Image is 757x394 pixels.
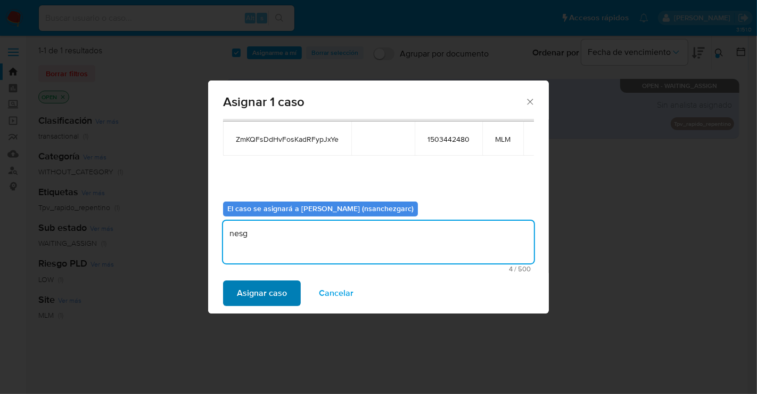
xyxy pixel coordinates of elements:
span: Asignar 1 caso [223,95,525,108]
textarea: nesg [223,221,534,263]
span: ZmKQFsDdHvFosKadRFypJxYe [236,134,339,144]
div: assign-modal [208,81,549,313]
span: Asignar caso [237,282,287,305]
button: Cerrar ventana [525,97,534,106]
span: Máximo 500 caracteres [226,266,531,272]
span: 1503442480 [427,134,470,144]
button: Cancelar [305,280,367,306]
span: MLM [495,134,511,144]
b: El caso se asignará a [PERSON_NAME] (nsanchezgarc) [227,203,414,214]
span: Cancelar [319,282,353,305]
button: Asignar caso [223,280,301,306]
